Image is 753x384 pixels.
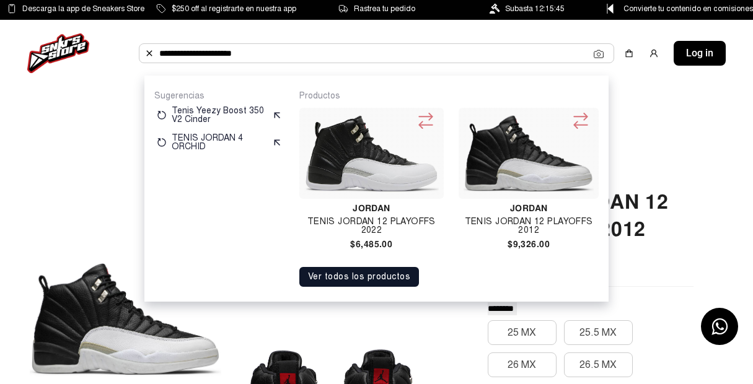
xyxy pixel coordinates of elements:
[299,267,420,287] button: Ver todos los productos
[299,217,444,235] h4: Tenis Jordan 12 Playoffs 2022
[22,2,144,15] span: Descarga la app de Sneakers Store
[27,33,89,73] img: logo
[172,134,267,151] p: TENIS JORDAN 4 ORCHID
[602,4,618,14] img: Control Point Icon
[505,2,565,15] span: Subasta 12:15:45
[459,240,599,248] h4: $9,326.00
[157,137,167,147] img: restart.svg
[564,352,633,377] button: 26.5 MX
[172,107,267,124] p: Tenis Yeezy Boost 350 V2 Cinder
[157,110,167,120] img: restart.svg
[488,352,557,377] button: 26 MX
[272,137,282,147] img: suggest.svg
[299,240,444,248] h4: $6,485.00
[649,48,659,58] img: user
[488,320,557,345] button: 25 MX
[354,2,415,15] span: Rastrea tu pedido
[272,110,282,120] img: suggest.svg
[624,48,634,58] img: shopping
[459,217,599,235] h4: Tenis Jordan 12 Playoffs 2012
[459,204,599,212] h4: Jordan
[144,48,154,58] img: Buscar
[623,2,753,15] span: Convierte tu contenido en comisiones
[299,204,444,212] h4: Jordan
[686,46,713,61] span: Log in
[464,115,594,193] img: Tenis Jordan 12 Playoffs 2012
[154,90,284,102] p: Sugerencias
[299,90,599,102] p: Productos
[594,49,604,59] img: Cámara
[172,2,296,15] span: $250 off al registrarte en nuestra app
[564,320,633,345] button: 25.5 MX
[304,115,439,193] img: Tenis Jordan 12 Playoffs 2022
